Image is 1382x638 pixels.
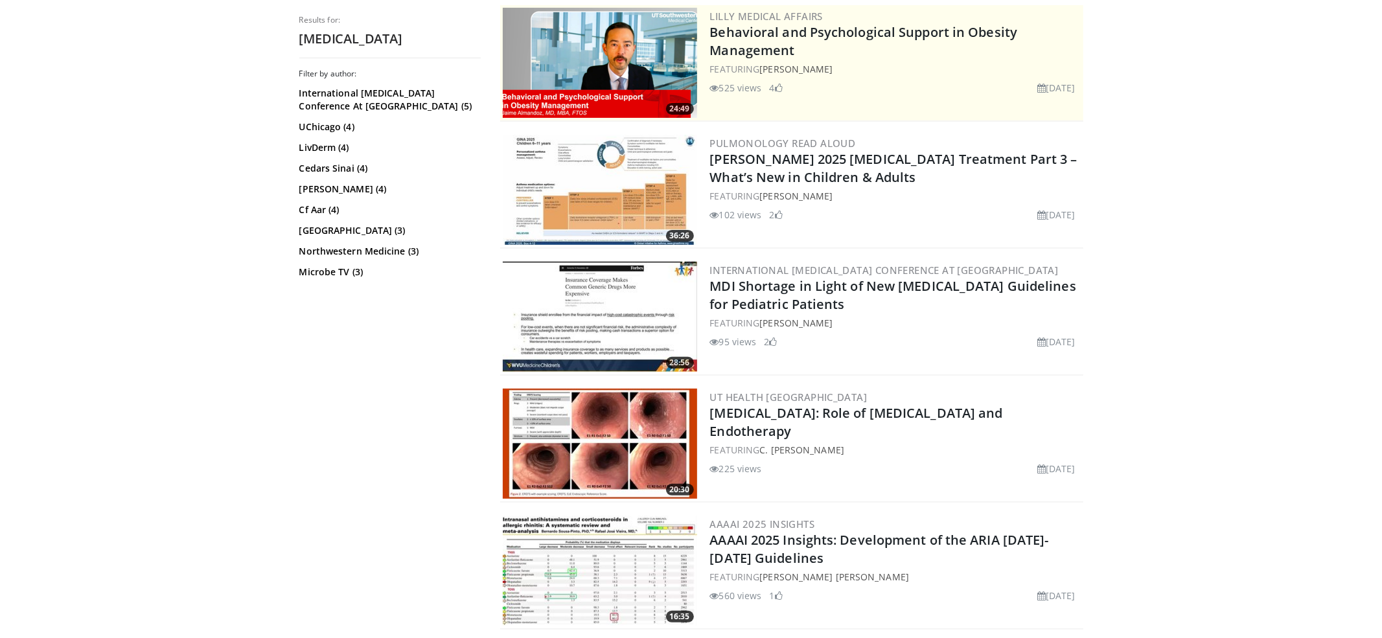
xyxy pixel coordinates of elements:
img: ba3304f6-7838-4e41-9c0f-2e31ebde6754.png.300x170_q85_crop-smart_upscale.png [503,8,697,118]
a: [PERSON_NAME] [759,190,833,202]
a: MDI Shortage in Light of New [MEDICAL_DATA] Guidelines for Pediatric Patients [710,277,1076,313]
li: 1 [770,589,783,602]
img: 9f14957c-db8b-4596-9714-ccf5029012b7.300x170_q85_crop-smart_upscale.jpg [503,516,697,626]
span: 28:56 [666,357,694,369]
a: AAAAI 2025 Insights [710,518,815,530]
div: FEATURING [710,189,1081,203]
li: 225 views [710,462,762,475]
a: 24:49 [503,8,697,118]
a: [PERSON_NAME] (4) [299,183,478,196]
a: Pulmonology Read Aloud [710,137,856,150]
img: 66a702c1-a1d3-4956-9470-e822af1ff387.300x170_q85_crop-smart_upscale.jpg [503,389,697,499]
a: [PERSON_NAME] 2025 [MEDICAL_DATA] Treatment Part 3 – What’s New in Children & Adults [710,150,1077,186]
a: Behavioral and Psychological Support in Obesity Management [710,23,1018,59]
li: 2 [765,335,777,348]
a: Cedars Sinai (4) [299,162,478,175]
div: FEATURING [710,570,1081,584]
h3: Filter by author: [299,69,481,79]
li: [DATE] [1037,462,1076,475]
a: [MEDICAL_DATA]: Role of [MEDICAL_DATA] and Endotherapy [710,404,1003,440]
a: International [MEDICAL_DATA] Conference at [GEOGRAPHIC_DATA] [710,264,1059,277]
a: UChicago (4) [299,120,478,133]
img: fb274f73-1528-4a32-a020-f26afd04a73a.300x170_q85_crop-smart_upscale.jpg [503,135,697,245]
h2: [MEDICAL_DATA] [299,30,481,47]
a: AAAAI 2025 Insights: Development of the ARIA [DATE]-[DATE] Guidelines [710,531,1049,567]
div: FEATURING [710,62,1081,76]
a: UT Health [GEOGRAPHIC_DATA] [710,391,868,404]
a: Northwestern Medicine (3) [299,245,478,258]
span: 20:30 [666,484,694,496]
a: [PERSON_NAME] [759,317,833,329]
a: Cf Aar (4) [299,203,478,216]
a: Lilly Medical Affairs [710,10,823,23]
a: 28:56 [503,262,697,372]
li: [DATE] [1037,208,1076,222]
a: 20:30 [503,389,697,499]
a: [PERSON_NAME] [759,63,833,75]
a: International [MEDICAL_DATA] Conference At [GEOGRAPHIC_DATA] (5) [299,87,478,113]
li: 102 views [710,208,762,222]
li: [DATE] [1037,335,1076,348]
a: 36:26 [503,135,697,245]
li: 95 views [710,335,757,348]
p: Results for: [299,15,481,25]
div: FEATURING [710,443,1081,457]
span: 36:26 [666,230,694,242]
img: 2af52009-3a38-4281-b411-b5ce5f272ce4.300x170_q85_crop-smart_upscale.jpg [503,262,697,372]
li: [DATE] [1037,81,1076,95]
li: 560 views [710,589,762,602]
a: 16:35 [503,516,697,626]
a: LivDerm (4) [299,141,478,154]
li: 525 views [710,81,762,95]
a: [GEOGRAPHIC_DATA] (3) [299,224,478,237]
span: 16:35 [666,611,694,622]
a: [PERSON_NAME] [PERSON_NAME] [759,571,909,583]
a: C. [PERSON_NAME] [759,444,844,456]
a: Microbe TV (3) [299,266,478,279]
li: [DATE] [1037,589,1076,602]
div: FEATURING [710,316,1081,330]
li: 4 [770,81,783,95]
span: 24:49 [666,103,694,115]
li: 2 [770,208,783,222]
